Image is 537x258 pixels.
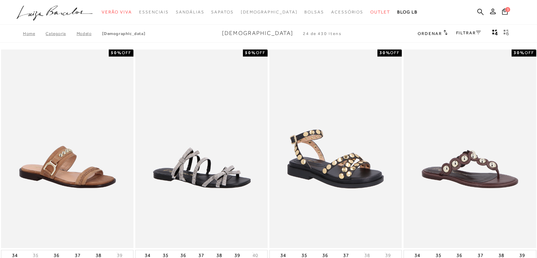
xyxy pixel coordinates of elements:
[222,30,293,36] span: [DEMOGRAPHIC_DATA]
[500,8,510,17] button: 1
[2,51,133,247] img: RASTEIRA WESTERN EM COURO MARROM AMARULA
[23,31,46,36] a: Home
[490,29,500,38] button: Mostrar 4 produtos por linha
[102,31,145,36] a: [DEMOGRAPHIC_DATA]
[525,50,534,55] span: OFF
[514,50,525,55] strong: 30%
[456,30,481,35] a: FILTRAR
[176,6,204,19] a: noSubCategoriesText
[397,6,418,19] a: BLOG LB
[176,10,204,14] span: Sandálias
[505,7,510,12] span: 1
[303,31,342,36] span: 24 de 430 itens
[331,10,363,14] span: Acessórios
[418,31,442,36] span: Ordenar
[102,6,132,19] a: noSubCategoriesText
[370,6,390,19] a: noSubCategoriesText
[404,51,535,247] a: RASTEIRA EM COURO CAFÉ COM APLICAÇÕES REDONDAS METÁLICAS RASTEIRA EM COURO CAFÉ COM APLICAÇÕES RE...
[331,6,363,19] a: noSubCategoriesText
[136,51,267,247] a: SANDÁLIA RASTEIRA DE LAÇOS BRILHANTES EM COURO PRETO SANDÁLIA RASTEIRA DE LAÇOS BRILHANTES EM COU...
[46,31,76,36] a: Categoria
[139,10,169,14] span: Essenciais
[370,10,390,14] span: Outlet
[304,10,324,14] span: Bolsas
[245,50,256,55] strong: 50%
[2,51,133,247] a: RASTEIRA WESTERN EM COURO MARROM AMARULA RASTEIRA WESTERN EM COURO MARROM AMARULA
[270,51,401,247] img: SANDÁLIA RASTEIRA EM COURO PRETO COM REBITES ESFÉRICOS
[304,6,324,19] a: noSubCategoriesText
[270,51,401,247] a: SANDÁLIA RASTEIRA EM COURO PRETO COM REBITES ESFÉRICOS SANDÁLIA RASTEIRA EM COURO PRETO COM REBIT...
[380,50,390,55] strong: 30%
[136,51,267,247] img: SANDÁLIA RASTEIRA DE LAÇOS BRILHANTES EM COURO PRETO
[139,6,169,19] a: noSubCategoriesText
[77,31,102,36] a: Modelo
[241,10,298,14] span: [DEMOGRAPHIC_DATA]
[256,50,265,55] span: OFF
[122,50,131,55] span: OFF
[211,6,233,19] a: noSubCategoriesText
[102,10,132,14] span: Verão Viva
[404,51,535,247] img: RASTEIRA EM COURO CAFÉ COM APLICAÇÕES REDONDAS METÁLICAS
[390,50,400,55] span: OFF
[397,10,418,14] span: BLOG LB
[211,10,233,14] span: Sapatos
[501,29,511,38] button: gridText6Desc
[111,50,122,55] strong: 50%
[241,6,298,19] a: noSubCategoriesText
